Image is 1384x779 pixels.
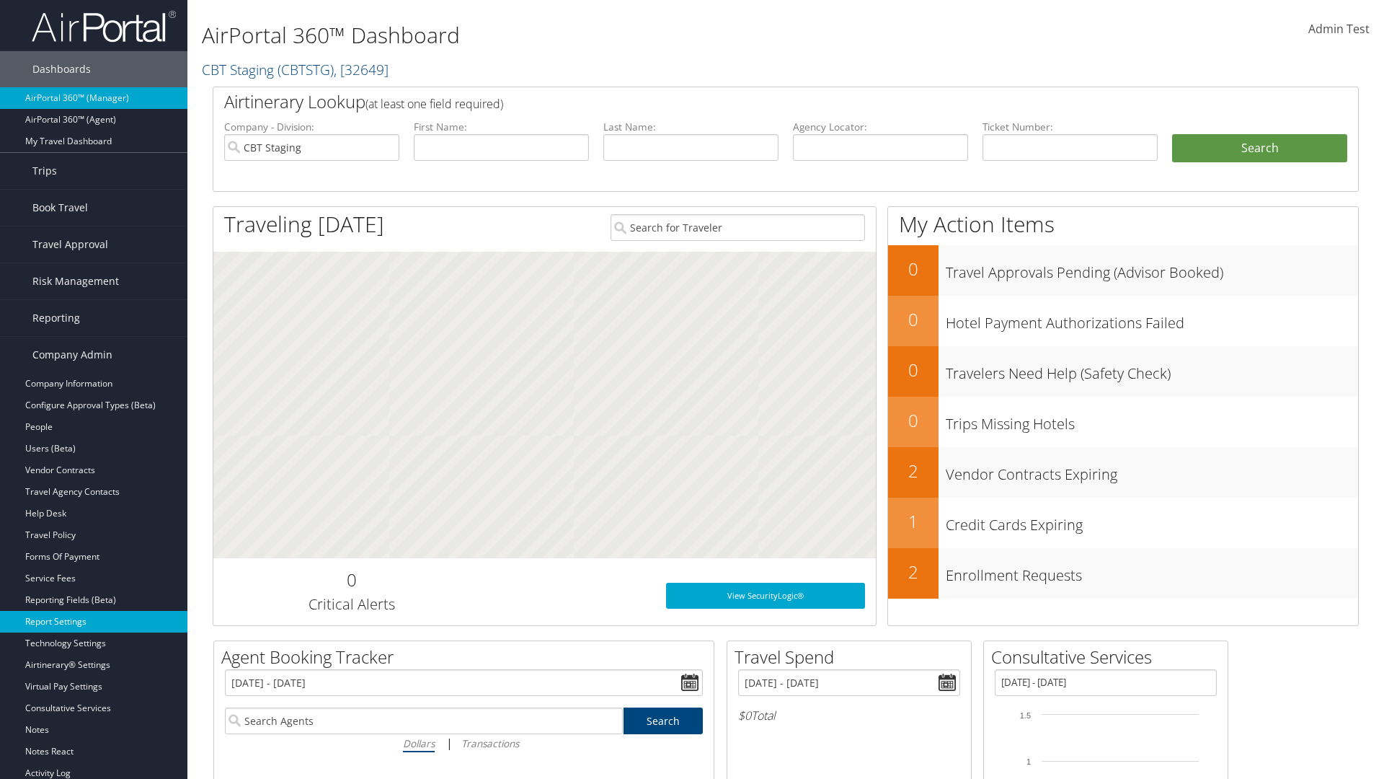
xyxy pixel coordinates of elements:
h2: 0 [888,408,939,433]
i: Dollars [403,736,435,750]
h1: Traveling [DATE] [224,209,384,239]
label: First Name: [414,120,589,134]
h3: Hotel Payment Authorizations Failed [946,306,1358,333]
a: 0Travelers Need Help (Safety Check) [888,346,1358,397]
h6: Total [738,708,960,723]
h2: 0 [888,257,939,281]
span: Dashboards [32,51,91,87]
h2: 0 [888,358,939,382]
span: Trips [32,153,57,189]
i: Transactions [461,736,519,750]
a: View SecurityLogic® [666,583,865,609]
span: Company Admin [32,337,112,373]
span: Travel Approval [32,226,108,263]
h3: Critical Alerts [224,594,479,615]
span: Admin Test [1308,21,1370,37]
h2: 0 [224,568,479,592]
label: Company - Division: [224,120,399,134]
a: 0Hotel Payment Authorizations Failed [888,296,1358,346]
label: Last Name: [603,120,778,134]
a: 0Trips Missing Hotels [888,397,1358,447]
a: 1Credit Cards Expiring [888,498,1358,548]
input: Search for Traveler [611,214,865,241]
h1: My Action Items [888,209,1358,239]
h2: 1 [888,509,939,534]
a: 2Vendor Contracts Expiring [888,447,1358,498]
h3: Credit Cards Expiring [946,508,1358,535]
h3: Travelers Need Help (Safety Check) [946,356,1358,384]
a: 0Travel Approvals Pending (Advisor Booked) [888,245,1358,296]
h3: Vendor Contracts Expiring [946,457,1358,485]
a: Search [624,708,704,734]
a: Admin Test [1308,7,1370,52]
input: Search Agents [225,708,623,734]
h3: Trips Missing Hotels [946,407,1358,434]
h3: Enrollment Requests [946,558,1358,586]
h2: 2 [888,459,939,483]
span: ( CBTSTG ) [278,60,334,79]
h1: AirPortal 360™ Dashboard [202,20,980,50]
h3: Travel Approvals Pending (Advisor Booked) [946,255,1358,283]
span: Book Travel [32,190,88,226]
span: Risk Management [32,263,119,299]
h2: Airtinerary Lookup [224,89,1252,114]
h2: 0 [888,307,939,332]
tspan: 1.5 [1020,711,1031,720]
div: | [225,734,703,752]
span: (at least one field required) [365,96,503,112]
img: airportal-logo.png [32,9,176,43]
a: 2Enrollment Requests [888,548,1358,599]
label: Agency Locator: [793,120,968,134]
tspan: 1 [1026,757,1031,766]
span: , [ 32649 ] [334,60,389,79]
h2: Consultative Services [991,645,1228,669]
span: Reporting [32,300,80,336]
label: Ticket Number: [982,120,1158,134]
button: Search [1172,134,1347,163]
h2: 2 [888,560,939,584]
h2: Travel Spend [735,645,971,669]
span: $0 [738,708,751,723]
a: CBT Staging [202,60,389,79]
h2: Agent Booking Tracker [221,645,714,669]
